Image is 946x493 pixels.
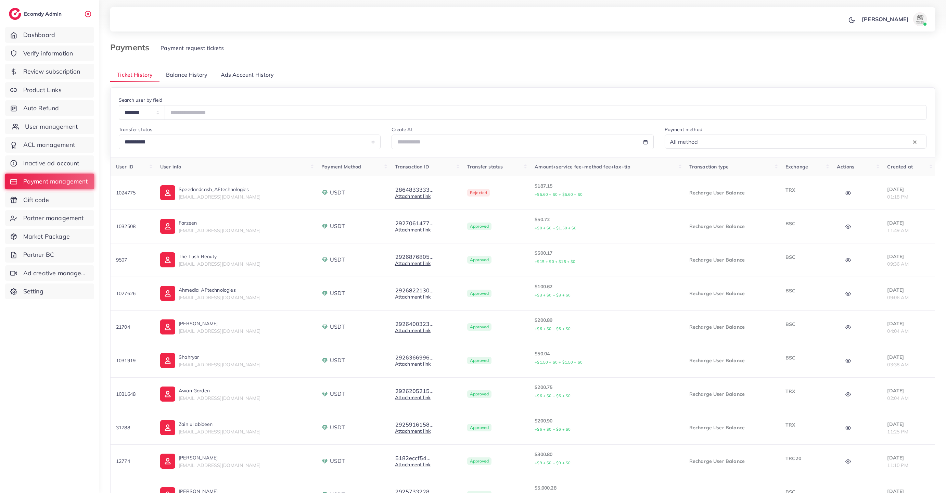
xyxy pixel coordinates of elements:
p: $200.75 [535,383,678,400]
p: 12774 [116,457,149,465]
p: $100.62 [535,282,678,299]
a: Review subscription [5,64,94,79]
p: BSC [785,253,826,261]
p: BSC [785,354,826,362]
button: 2925916158... [395,421,434,428]
p: 21704 [116,323,149,331]
a: Partner management [5,210,94,226]
img: payment [321,458,328,465]
a: Payment management [5,174,94,189]
p: Shahryar [179,353,260,361]
span: Partner management [23,214,84,223]
small: +$3 + $0 + $3 + $0 [535,293,571,298]
a: Attachment link [395,294,431,300]
span: User ID [116,164,133,170]
a: Ad creative management [5,265,94,281]
small: +$6 + $0 + $6 + $0 [535,427,571,432]
label: Search user by field [119,97,162,103]
img: ic-user-info.36bf1079.svg [160,219,175,234]
a: User management [5,119,94,135]
label: Payment method [665,126,702,133]
a: Inactive ad account [5,155,94,171]
p: 1031648 [116,390,149,398]
span: Approved [467,290,491,297]
p: Awan Garden [179,387,260,395]
span: Dashboard [23,30,55,39]
span: Approved [467,223,491,230]
p: [DATE] [887,387,929,395]
p: $500.17 [535,249,678,266]
span: Balance History [166,71,207,79]
img: ic-user-info.36bf1079.svg [160,454,175,469]
h3: Payments [110,42,155,52]
p: Speedandcash_AFtechnologies [179,185,260,193]
p: TRC20 [785,454,826,463]
a: [PERSON_NAME]avatar [858,12,930,26]
p: [DATE] [887,286,929,294]
img: payment [321,223,328,230]
p: [PERSON_NAME] [862,15,909,23]
img: ic-user-info.36bf1079.svg [160,319,175,334]
span: Product Links [23,86,62,94]
img: payment [321,324,328,330]
p: [DATE] [887,454,929,462]
a: Attachment link [395,193,431,199]
img: payment [321,256,328,263]
p: 31788 [116,424,149,432]
button: 2864833333... [395,187,434,193]
small: +$15 + $0 + $15 + $0 [535,259,575,264]
p: TRX [785,421,826,429]
span: 02:04 AM [887,395,908,401]
span: User info [160,164,181,170]
small: +$1.50 + $0 + $1.50 + $0 [535,360,583,365]
span: USDT [330,424,345,431]
p: Recharge User Balance [689,457,775,465]
button: 2926400323... [395,321,434,327]
input: Search for option [700,136,911,147]
span: Ticket History [117,71,153,79]
img: avatar [913,12,927,26]
p: Ahmedia_AFtechnologies [179,286,260,294]
p: [DATE] [887,252,929,261]
p: BSC [785,219,826,228]
span: 09:06 AM [887,294,908,301]
p: [DATE] [887,185,929,193]
p: [DATE] [887,319,929,328]
span: Payment Method [321,164,361,170]
p: Recharge User Balance [689,222,775,230]
a: Attachment link [395,327,431,333]
img: logo [9,8,21,20]
img: payment [321,391,328,397]
span: USDT [330,457,345,465]
span: Approved [467,457,491,465]
span: Amount+service fee+method fee+tax+tip [535,164,630,170]
p: $50.04 [535,350,678,366]
a: Attachment link [395,361,431,367]
span: 04:04 AM [887,328,908,334]
span: USDT [330,356,345,364]
p: The Lush Beauty [179,252,260,261]
span: [EMAIL_ADDRESS][DOMAIN_NAME] [179,227,260,233]
img: ic-user-info.36bf1079.svg [160,387,175,402]
p: Recharge User Balance [689,256,775,264]
span: Partner BC [23,250,54,259]
p: TRX [785,387,826,395]
span: Transaction type [689,164,729,170]
small: +$6 + $0 + $6 + $0 [535,326,571,331]
p: Recharge User Balance [689,189,775,197]
button: Clear Selected [913,138,917,146]
p: Recharge User Balance [689,390,775,398]
span: Approved [467,323,491,331]
img: payment [321,357,328,364]
span: Payment request tickets [161,45,224,51]
span: [EMAIL_ADDRESS][DOMAIN_NAME] [179,261,260,267]
span: [EMAIL_ADDRESS][DOMAIN_NAME] [179,328,260,334]
span: Approved [467,390,491,398]
span: USDT [330,256,345,264]
span: Payment management [23,177,88,186]
span: [EMAIL_ADDRESS][DOMAIN_NAME] [179,395,260,401]
span: Rejected [467,189,490,197]
span: Actions [837,164,854,170]
span: USDT [330,189,345,197]
button: 2926205215... [395,388,434,394]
